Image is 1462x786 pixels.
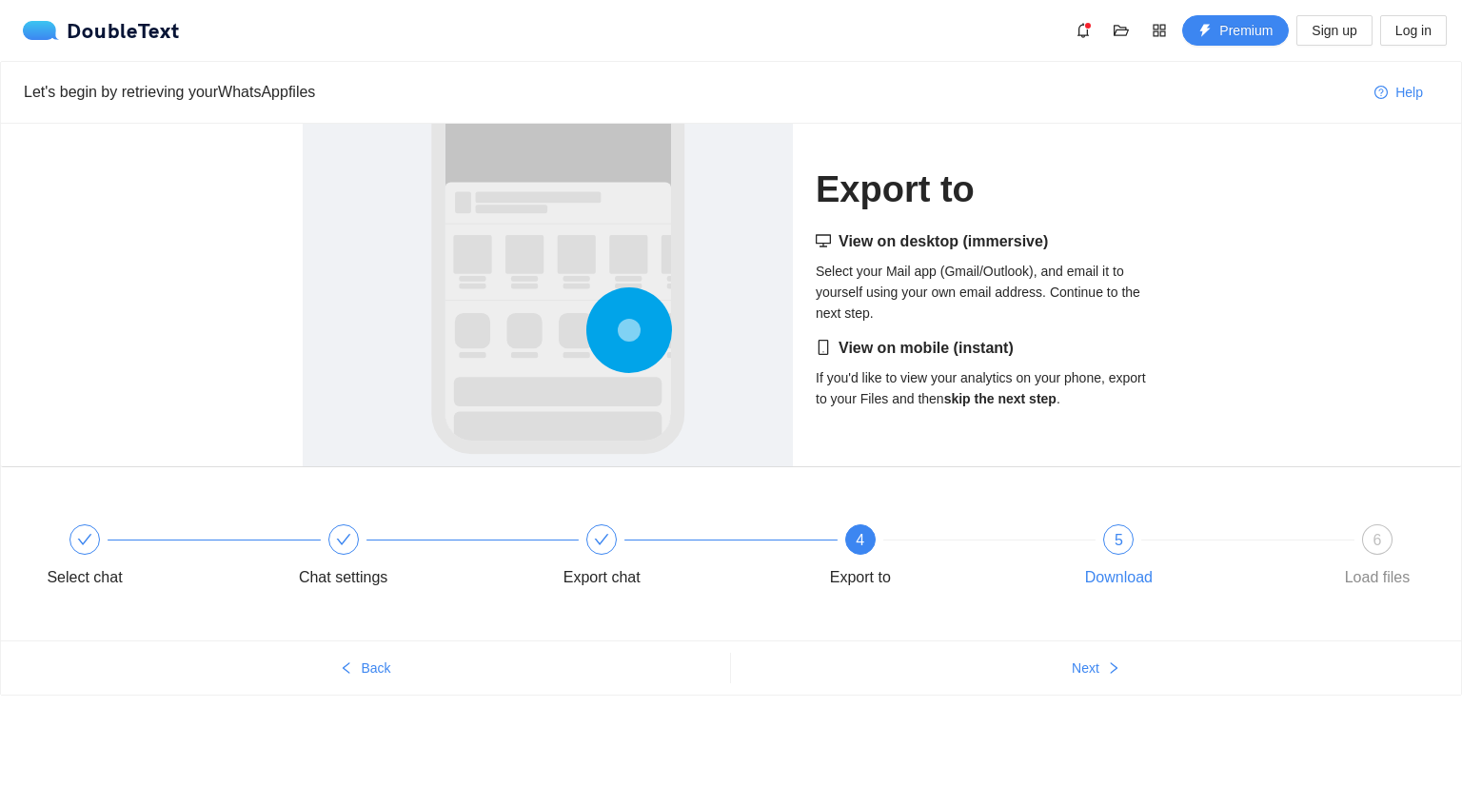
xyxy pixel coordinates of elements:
div: Load files [1345,562,1411,593]
span: check [594,532,609,547]
span: right [1107,661,1120,677]
span: Back [361,658,390,678]
div: Select your Mail app (Gmail/Outlook), and email it to yourself using your own email address. Cont... [816,230,1159,324]
div: Let's begin by retrieving your WhatsApp files [24,80,1359,104]
span: appstore [1145,23,1174,38]
span: Sign up [1312,20,1356,41]
div: 4Export to [805,524,1064,593]
span: Premium [1219,20,1273,41]
span: bell [1069,23,1097,38]
button: thunderboltPremium [1182,15,1289,46]
button: folder-open [1106,15,1136,46]
span: thunderbolt [1198,24,1212,39]
button: leftBack [1,653,730,683]
div: Export to [830,562,891,593]
a: logoDoubleText [23,21,180,40]
button: bell [1068,15,1098,46]
span: Next [1072,658,1099,678]
div: Export chat [563,562,641,593]
strong: skip the next step [944,391,1057,406]
button: appstore [1144,15,1175,46]
div: If you'd like to view your analytics on your phone, export to your Files and then . [816,337,1159,409]
div: Select chat [47,562,122,593]
span: question-circle [1374,86,1388,101]
div: Chat settings [288,524,547,593]
img: logo [23,21,67,40]
span: folder-open [1107,23,1136,38]
div: DoubleText [23,21,180,40]
span: desktop [816,233,831,248]
h1: Export to [816,167,1159,212]
button: Nextright [731,653,1461,683]
button: question-circleHelp [1359,77,1438,108]
span: 5 [1115,532,1123,548]
span: check [77,532,92,547]
div: Export chat [546,524,805,593]
div: 5Download [1063,524,1322,593]
div: Chat settings [299,562,387,593]
span: Help [1395,82,1423,103]
span: mobile [816,340,831,355]
span: 4 [856,532,864,548]
div: Download [1085,562,1153,593]
h5: View on mobile (instant) [816,337,1159,360]
span: Log in [1395,20,1432,41]
span: 6 [1373,532,1382,548]
span: check [336,532,351,547]
span: left [340,661,353,677]
button: Sign up [1296,15,1372,46]
div: 6Load files [1322,524,1432,593]
h5: View on desktop (immersive) [816,230,1159,253]
button: Log in [1380,15,1447,46]
div: Select chat [30,524,288,593]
